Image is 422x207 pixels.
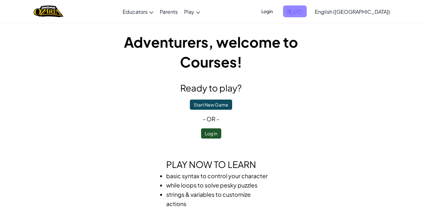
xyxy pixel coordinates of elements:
a: English ([GEOGRAPHIC_DATA]) [312,3,393,20]
li: while loops to solve pesky puzzles [166,180,269,190]
span: - [215,115,219,123]
li: basic syntax to control your character [166,171,269,180]
h1: Adventurers, welcome to Courses! [96,32,326,72]
a: Parents [157,3,181,20]
button: Log In [201,128,221,139]
button: Login [257,5,277,17]
button: Start New Game [190,100,232,110]
button: Sign Up [283,5,307,17]
span: English ([GEOGRAPHIC_DATA]) [315,8,390,15]
a: Educators [119,3,157,20]
span: or [207,115,215,123]
span: Play [184,8,194,15]
a: Play [181,3,203,20]
h2: Ready to play? [96,81,326,95]
span: - [203,115,207,123]
span: Educators [123,8,148,15]
img: Home [34,5,63,18]
a: Ozaria by CodeCombat logo [34,5,63,18]
h2: Play now to learn [96,158,326,171]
